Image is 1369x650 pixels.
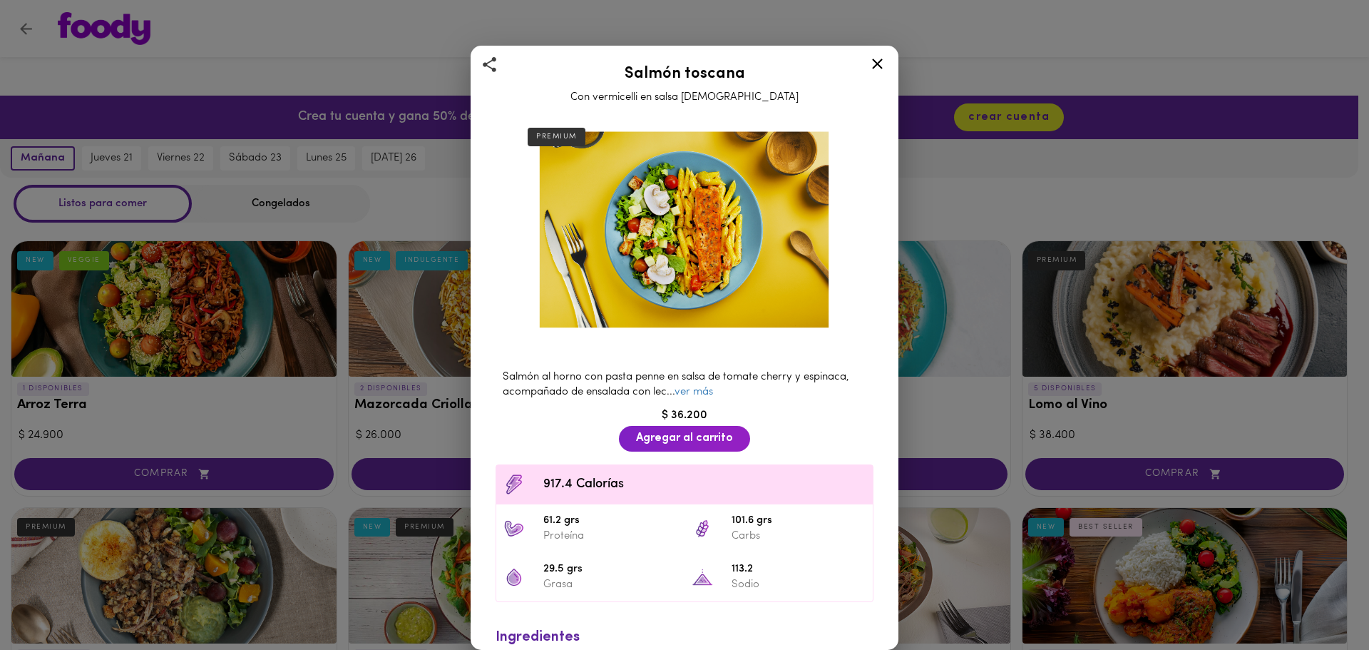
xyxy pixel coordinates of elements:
img: Salmón toscana [522,116,847,346]
span: 917.4 Calorías [543,475,866,494]
p: Grasa [543,577,677,592]
span: 101.6 grs [732,513,866,529]
span: Agregar al carrito [636,432,733,445]
p: Proteína [543,529,677,544]
span: 29.5 grs [543,562,677,578]
span: 113.2 [732,562,866,578]
p: Sodio [732,577,866,592]
div: PREMIUM [528,128,585,146]
span: 61.2 grs [543,513,677,529]
h2: Salmón toscana [488,66,881,83]
img: Contenido calórico [503,474,525,495]
iframe: Messagebird Livechat Widget [1286,567,1355,636]
span: Con vermicelli en salsa [DEMOGRAPHIC_DATA] [570,92,799,103]
img: 61.2 grs Proteína [503,518,525,539]
img: 101.6 grs Carbs [692,518,713,539]
p: Carbs [732,529,866,544]
span: Salmón al horno con pasta penne en salsa de tomate cherry y espinaca, acompañado de ensalada con ... [503,372,849,397]
img: 29.5 grs Grasa [503,567,525,588]
a: ver más [675,387,713,397]
button: Agregar al carrito [619,426,750,451]
img: 113.2 Sodio [692,567,713,588]
div: Ingredientes [496,627,873,648]
div: $ 36.200 [488,407,881,424]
